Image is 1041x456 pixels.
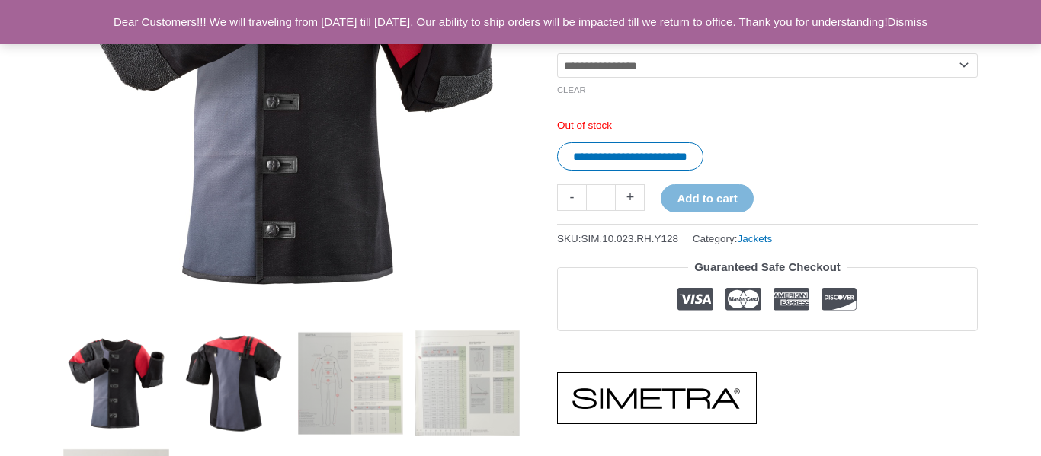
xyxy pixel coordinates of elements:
[557,372,757,424] a: SIMETRA
[737,233,772,244] a: Jackets
[586,184,616,211] input: Product quantity
[581,233,679,244] span: SIM.10.023.RH.Y128
[661,184,753,212] button: Add to cart
[63,330,169,436] img: Jacket BASIC
[557,119,978,132] p: Out of stock
[888,15,928,28] a: Dismiss
[557,343,978,361] iframe: Customer reviews powered by Trustpilot
[557,229,678,248] span: SKU:
[693,229,772,248] span: Category:
[415,330,520,436] img: Jacket BASIC (SIMETRA) - Image 4
[557,184,586,211] a: -
[688,257,847,278] legend: Guaranteed Safe Checkout
[616,184,645,211] a: +
[181,330,287,436] img: Jacket BASIC (SIMETRA) - Image 2
[298,330,404,436] img: Jacket BASIC (SIMETRA) - Image 3
[557,85,586,94] a: Clear options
